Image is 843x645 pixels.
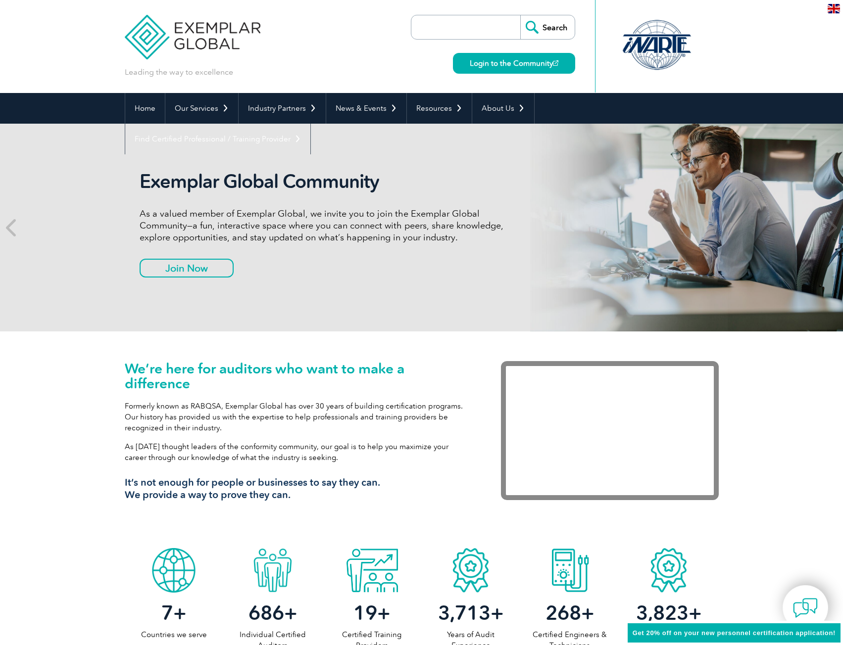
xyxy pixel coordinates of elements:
input: Search [520,15,575,39]
a: Find Certified Professional / Training Provider [125,124,310,154]
a: Industry Partners [239,93,326,124]
h2: + [619,605,718,621]
p: Leading the way to excellence [125,67,233,78]
img: open_square.png [553,60,558,66]
a: Join Now [140,259,234,277]
span: 3,823 [636,601,689,625]
h2: + [322,605,421,621]
a: Login to the Community [453,53,575,74]
h2: + [520,605,619,621]
h1: We’re here for auditors who want to make a difference [125,361,471,391]
span: 7 [161,601,173,625]
a: Home [125,93,165,124]
span: 19 [353,601,377,625]
p: As a valued member of Exemplar Global, we invite you to join the Exemplar Global Community—a fun,... [140,208,511,243]
a: Resources [407,93,472,124]
span: 268 [545,601,581,625]
h2: + [421,605,520,621]
h3: It’s not enough for people or businesses to say they can. We provide a way to prove they can. [125,476,471,501]
img: contact-chat.png [793,596,818,620]
p: Countries we serve [125,629,224,640]
img: en [828,4,840,13]
a: About Us [472,93,534,124]
a: Our Services [165,93,238,124]
iframe: Exemplar Global: Working together to make a difference [501,361,719,500]
h2: + [223,605,322,621]
h2: + [125,605,224,621]
span: 3,713 [438,601,491,625]
span: 686 [248,601,284,625]
h2: Exemplar Global Community [140,170,511,193]
p: Formerly known as RABQSA, Exemplar Global has over 30 years of building certification programs. O... [125,401,471,433]
span: Get 20% off on your new personnel certification application! [633,629,836,637]
a: News & Events [326,93,406,124]
p: As [DATE] thought leaders of the conformity community, our goal is to help you maximize your care... [125,441,471,463]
